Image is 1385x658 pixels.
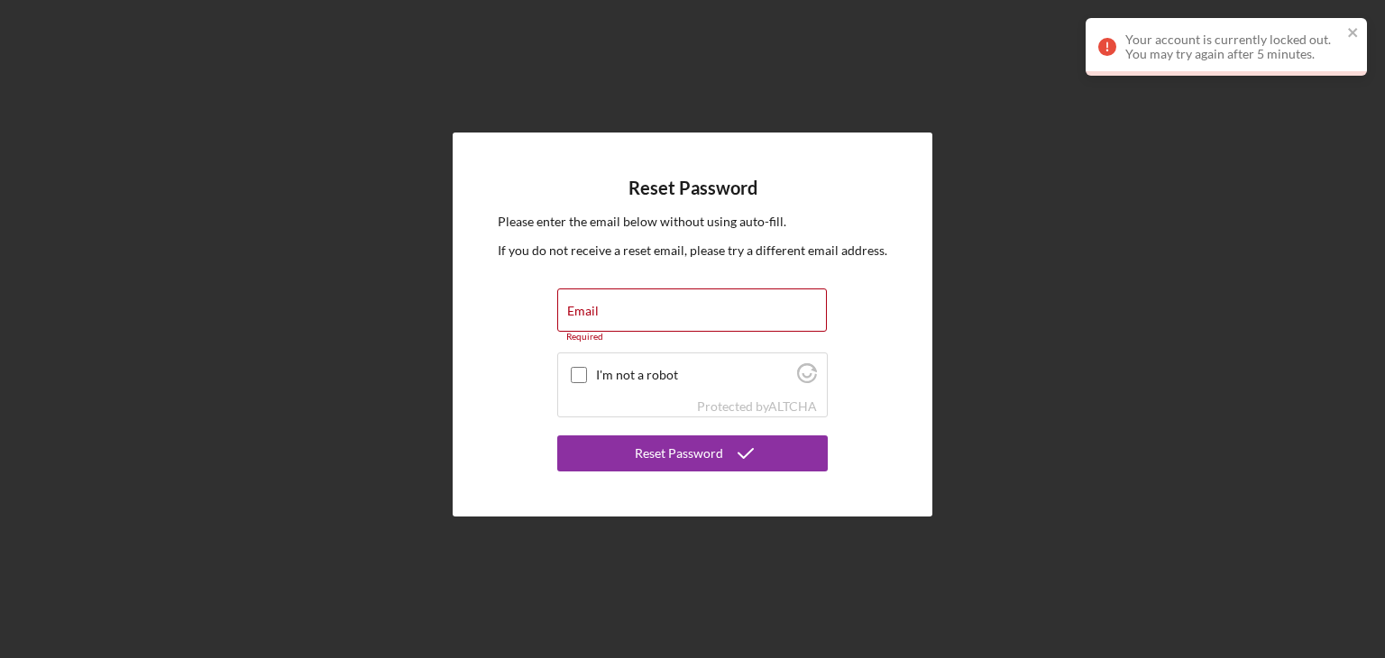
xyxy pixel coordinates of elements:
[697,399,817,414] div: Protected by
[498,212,887,232] p: Please enter the email below without using auto-fill.
[596,368,792,382] label: I'm not a robot
[628,178,757,198] h4: Reset Password
[768,398,817,414] a: Visit Altcha.org
[797,370,817,386] a: Visit Altcha.org
[635,435,723,471] div: Reset Password
[1125,32,1342,61] div: Your account is currently locked out. You may try again after 5 minutes.
[498,241,887,260] p: If you do not receive a reset email, please try a different email address.
[567,304,599,318] label: Email
[1347,25,1360,42] button: close
[557,435,828,471] button: Reset Password
[557,332,828,343] div: Required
